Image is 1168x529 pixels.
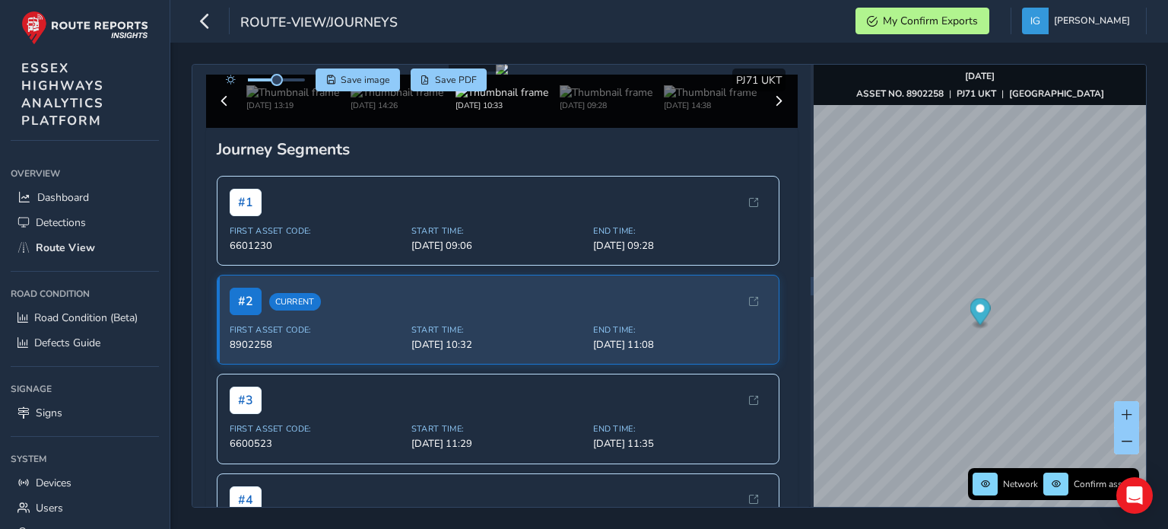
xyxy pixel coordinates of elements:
[230,486,262,514] span: # 4
[230,189,262,216] span: # 1
[11,330,159,355] a: Defects Guide
[11,305,159,330] a: Road Condition (Beta)
[230,288,262,315] span: # 2
[560,85,652,100] img: Thumbnail frame
[1003,478,1038,490] span: Network
[246,100,339,111] div: [DATE] 13:19
[1054,8,1130,34] span: [PERSON_NAME]
[11,235,159,260] a: Route View
[411,324,584,336] span: Start Time:
[883,14,978,28] span: My Confirm Exports
[246,85,339,100] img: Thumbnail frame
[1074,478,1135,490] span: Confirm assets
[411,239,584,253] span: [DATE] 09:06
[36,476,71,490] span: Devices
[240,13,398,34] span: route-view/journeys
[411,423,584,435] span: Start Time:
[855,8,989,34] button: My Confirm Exports
[11,282,159,305] div: Road Condition
[1116,477,1153,514] div: Open Intercom Messenger
[11,470,159,496] a: Devices
[351,100,443,111] div: [DATE] 14:26
[736,73,782,88] span: PJ71 UKT
[856,88,1104,100] div: | |
[593,338,766,352] span: [DATE] 11:08
[34,311,138,325] span: Road Condition (Beta)
[455,85,548,100] img: Thumbnail frame
[230,338,402,352] span: 8902258
[11,210,159,235] a: Detections
[230,423,402,435] span: First Asset Code:
[411,225,584,237] span: Start Time:
[351,85,443,100] img: Thumbnail frame
[36,241,95,255] span: Route View
[1022,8,1049,34] img: diamond-layout
[1022,8,1135,34] button: [PERSON_NAME]
[664,100,757,111] div: [DATE] 14:38
[230,225,402,237] span: First Asset Code:
[36,215,86,230] span: Detections
[36,501,63,515] span: Users
[593,437,766,451] span: [DATE] 11:35
[11,496,159,521] a: Users
[11,185,159,210] a: Dashboard
[593,239,766,253] span: [DATE] 09:28
[230,324,402,336] span: First Asset Code:
[269,293,321,311] span: Current
[11,400,159,425] a: Signs
[316,69,400,91] button: Save
[411,437,584,451] span: [DATE] 11:29
[21,11,148,45] img: rr logo
[965,70,995,82] strong: [DATE]
[1009,88,1104,100] strong: [GEOGRAPHIC_DATA]
[217,139,787,160] div: Journey Segments
[36,406,62,420] span: Signs
[341,74,390,86] span: Save image
[664,85,757,100] img: Thumbnail frame
[230,387,262,414] span: # 3
[593,225,766,237] span: End Time:
[11,378,159,400] div: Signage
[37,190,89,205] span: Dashboard
[435,74,477,86] span: Save PDF
[11,162,159,185] div: Overview
[230,437,402,451] span: 6600523
[411,69,487,91] button: PDF
[560,100,652,111] div: [DATE] 09:28
[11,448,159,470] div: System
[455,100,548,111] div: [DATE] 10:33
[856,88,944,100] strong: ASSET NO. 8902258
[593,423,766,435] span: End Time:
[21,59,104,129] span: ESSEX HIGHWAYS ANALYTICS PLATFORM
[34,336,100,350] span: Defects Guide
[411,338,584,352] span: [DATE] 10:32
[593,324,766,336] span: End Time:
[970,298,991,330] div: Map marker
[957,88,996,100] strong: PJ71 UKT
[230,239,402,253] span: 6601230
